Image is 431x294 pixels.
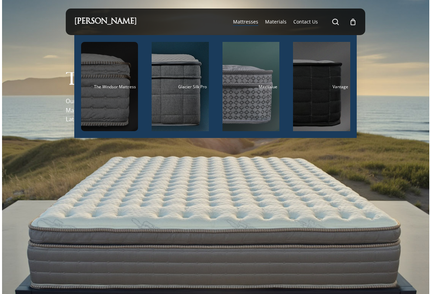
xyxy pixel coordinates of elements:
p: Our premiere luxury handcrafted mattress. Made in the [GEOGRAPHIC_DATA] with Natural Latex & Orga... [66,97,192,124]
a: Contact Us [293,18,318,25]
a: The Windsor Mattress [81,42,138,131]
a: Cart [349,18,357,26]
a: Glacier Silk Pro [152,42,209,131]
a: [PERSON_NAME] [74,18,137,26]
span: MaxValue [259,84,277,90]
a: Mattresses [233,18,258,25]
a: MaxValue [222,42,280,131]
span: The Windsor Mattress [94,84,136,90]
a: Vantage [293,42,350,131]
a: Materials [265,18,287,25]
span: T [66,72,77,89]
span: Glacier Silk Pro [178,84,207,90]
span: Vantage [333,84,348,90]
h1: The Windsor [66,72,192,89]
nav: Main Menu [230,9,357,35]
